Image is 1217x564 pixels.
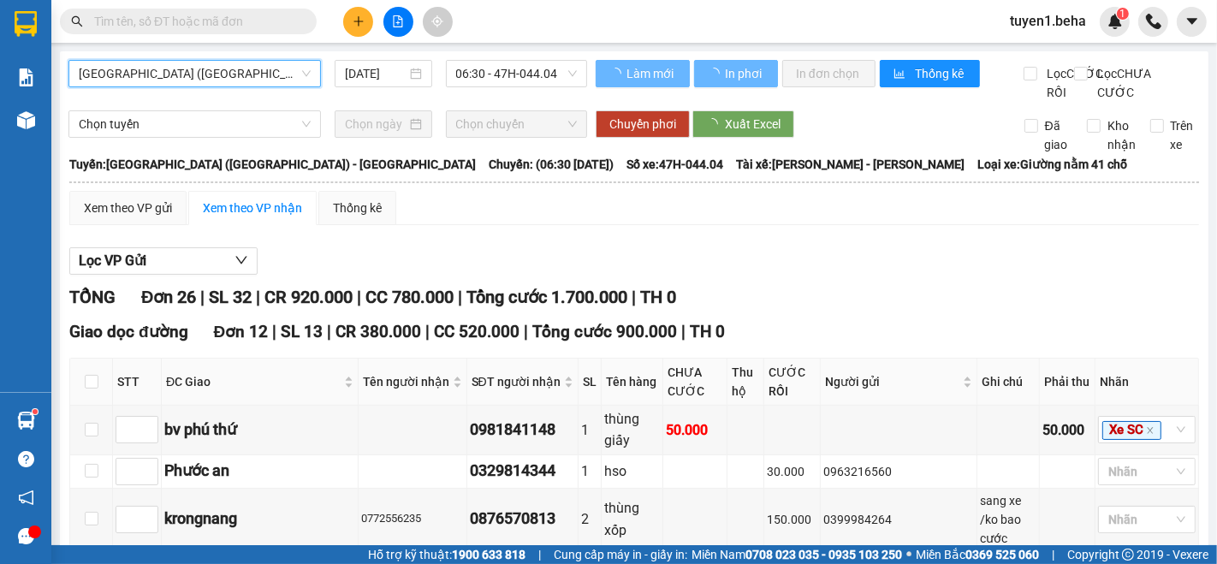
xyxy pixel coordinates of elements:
button: bar-chartThống kê [880,60,980,87]
div: Nhãn [1100,372,1194,391]
th: Phải thu [1040,359,1095,406]
div: 30.000 [767,462,817,481]
button: caret-down [1177,7,1207,37]
div: Phước an [164,459,355,483]
b: Tuyến: [GEOGRAPHIC_DATA] ([GEOGRAPHIC_DATA]) - [GEOGRAPHIC_DATA] [69,157,476,171]
span: Số xe: 47H-044.04 [626,155,723,174]
button: plus [343,7,373,37]
div: 50.000 [1042,419,1092,441]
img: phone-icon [1146,14,1161,29]
td: 0772556235 [359,489,467,551]
span: | [256,287,260,307]
input: Tìm tên, số ĐT hoặc mã đơn [94,12,296,31]
span: | [272,322,276,341]
span: Đã giao [1038,116,1075,154]
span: tuyen1.beha [996,10,1100,32]
span: loading [706,118,725,130]
span: CR 920.000 [264,287,353,307]
div: 150.000 [767,510,817,529]
div: hso [604,460,660,482]
span: ⚪️ [906,551,911,558]
strong: 0369 525 060 [965,548,1039,561]
img: solution-icon [17,68,35,86]
span: Chọn chuyến [456,111,577,137]
span: down [234,253,248,267]
span: Xuất Excel [725,115,781,134]
span: loading [708,68,722,80]
span: Tên người nhận [363,372,449,391]
span: | [425,322,430,341]
button: Xuất Excel [692,110,794,138]
span: Kho nhận [1101,116,1143,154]
span: | [357,287,361,307]
span: question-circle [18,451,34,467]
span: Tài xế: [PERSON_NAME] - [PERSON_NAME] [736,155,965,174]
span: plus [353,15,365,27]
span: Lọc CHƯA CƯỚC [1090,64,1154,102]
span: Tổng cước 900.000 [532,322,677,341]
span: Thời gian : - Nhân viên nhận hàng : [15,28,543,46]
span: CC 780.000 [365,287,454,307]
span: 06:30 - 47H-044.04 [456,61,577,86]
div: 1 [581,460,598,482]
th: SL [579,359,602,406]
button: aim [423,7,453,37]
th: STT [113,359,162,406]
span: Lọc VP Gửi [79,250,146,271]
div: 2 [581,508,598,530]
div: thùng xốp [604,497,660,540]
input: 15/10/2025 [345,64,407,83]
span: | [538,545,541,564]
strong: 1900 633 818 [452,548,525,561]
span: Cung cấp máy in - giấy in: [554,545,687,564]
span: Lọc CƯỚC RỒI [1040,64,1106,102]
span: bar-chart [893,68,908,81]
div: Xem theo VP gửi [84,199,172,217]
div: 0963216560 [823,462,974,481]
th: Ghi chú [977,359,1040,406]
td: 0981841148 [467,406,579,454]
span: In phơi [725,64,764,83]
th: Tên hàng [602,359,663,406]
button: file-add [383,7,413,37]
span: Giao dọc đường [69,322,188,341]
button: In phơi [694,60,778,87]
span: Chọn tuyến [79,111,311,137]
span: search [71,15,83,27]
div: 0981841148 [470,418,575,442]
button: Làm mới [596,60,690,87]
span: | [327,322,331,341]
img: icon-new-feature [1107,14,1123,29]
span: SĐT người nhận [472,372,561,391]
div: Thống kê [333,199,382,217]
span: message [18,528,34,544]
span: | [458,287,462,307]
sup: 1 [33,409,38,414]
span: Người gửi [825,372,959,391]
span: ĐC Giao [166,372,341,391]
span: notification [18,490,34,506]
div: 0399984264 [823,510,974,529]
span: copyright [1122,549,1134,561]
span: CC 520.000 [434,322,519,341]
span: Miền Nam [692,545,902,564]
span: Làm mới [626,64,676,83]
sup: 1 [1117,8,1129,20]
input: Chọn ngày [345,115,407,134]
span: SL 32 [209,287,252,307]
div: krongnang [164,507,355,531]
span: SL 13 [281,322,323,341]
span: caret-down [1184,14,1200,29]
div: thùng giấy [604,408,660,451]
span: Loại xe: Giường nằm 41 chỗ [977,155,1127,174]
span: | [200,287,205,307]
span: | [1052,545,1054,564]
img: logo-vxr [15,11,37,37]
span: Đơn 12 [214,322,269,341]
span: Phú Yên (SC) - Đắk Lắk [79,61,311,86]
div: sang xe /ko bao cước [980,491,1036,548]
span: | [681,322,686,341]
span: aim [431,15,443,27]
span: close [1146,426,1155,435]
div: 50.000 [666,419,725,441]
